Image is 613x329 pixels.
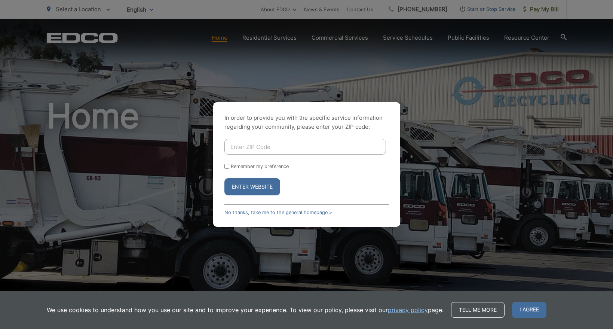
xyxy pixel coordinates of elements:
a: No thanks, take me to the general homepage > [224,210,332,215]
button: Enter Website [224,178,280,195]
span: I agree [512,302,546,318]
a: privacy policy [388,305,428,314]
input: Enter ZIP Code [224,139,386,155]
p: In order to provide you with the specific service information regarding your community, please en... [224,113,389,131]
label: Remember my preference [231,164,289,169]
a: Tell me more [451,302,505,318]
p: We use cookies to understand how you use our site and to improve your experience. To view our pol... [47,305,444,314]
